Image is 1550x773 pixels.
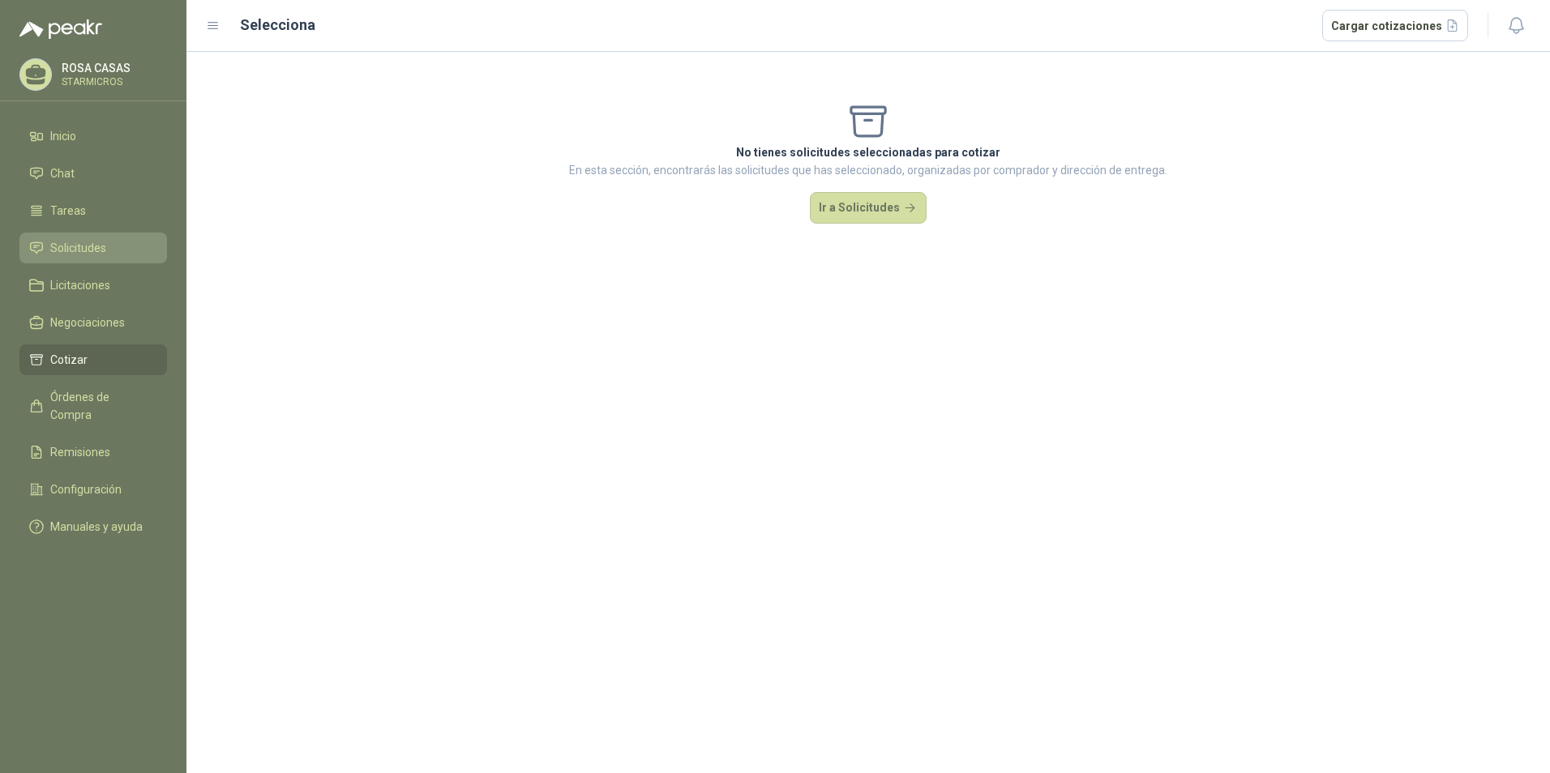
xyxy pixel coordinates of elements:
a: Manuales y ayuda [19,511,167,542]
a: Cotizar [19,344,167,375]
img: Logo peakr [19,19,102,39]
a: Negociaciones [19,307,167,338]
span: Órdenes de Compra [50,388,152,424]
a: Inicio [19,121,167,152]
h2: Selecciona [240,14,315,36]
span: Licitaciones [50,276,110,294]
span: Cotizar [50,351,88,369]
a: Órdenes de Compra [19,382,167,430]
span: Negociaciones [50,314,125,331]
span: Inicio [50,127,76,145]
a: Chat [19,158,167,189]
button: Ir a Solicitudes [810,192,927,224]
a: Remisiones [19,437,167,468]
span: Tareas [50,202,86,220]
button: Cargar cotizaciones [1322,10,1469,42]
span: Solicitudes [50,239,106,257]
a: Configuración [19,474,167,505]
a: Tareas [19,195,167,226]
p: STARMICROS [62,77,163,87]
p: No tienes solicitudes seleccionadas para cotizar [569,143,1167,161]
span: Configuración [50,480,122,498]
p: ROSA CASAS [62,62,163,74]
p: En esta sección, encontrarás las solicitudes que has seleccionado, organizadas por comprador y di... [569,161,1167,179]
span: Manuales y ayuda [50,518,143,536]
span: Remisiones [50,443,110,461]
span: Chat [50,164,75,182]
a: Licitaciones [19,270,167,301]
a: Solicitudes [19,233,167,263]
